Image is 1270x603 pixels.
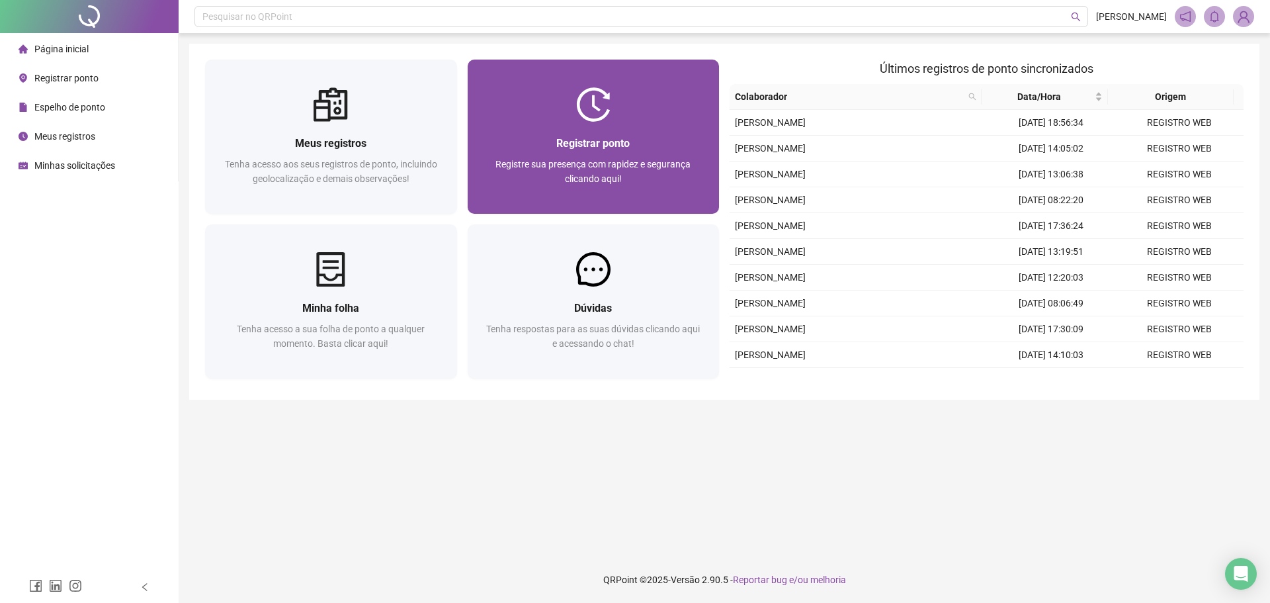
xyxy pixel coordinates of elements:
span: Registrar ponto [556,137,630,150]
td: REGISTRO WEB [1115,110,1244,136]
footer: QRPoint © 2025 - 2.90.5 - [179,557,1270,603]
span: search [966,87,979,107]
span: instagram [69,579,82,592]
div: Open Intercom Messenger [1225,558,1257,590]
span: clock-circle [19,132,28,141]
td: [DATE] 12:20:03 [987,265,1115,291]
span: [PERSON_NAME] [735,246,806,257]
td: [DATE] 13:10:33 [987,368,1115,394]
span: left [140,582,149,592]
span: [PERSON_NAME] [735,220,806,231]
span: [PERSON_NAME] [735,324,806,334]
span: bell [1208,11,1220,23]
td: REGISTRO WEB [1115,136,1244,162]
span: Tenha acesso aos seus registros de ponto, incluindo geolocalização e demais observações! [225,159,437,184]
span: search [1071,12,1081,22]
span: facebook [29,579,42,592]
span: [PERSON_NAME] [735,117,806,128]
span: Últimos registros de ponto sincronizados [880,62,1093,75]
span: Tenha acesso a sua folha de ponto a qualquer momento. Basta clicar aqui! [237,324,425,349]
td: REGISTRO WEB [1115,239,1244,265]
span: Data/Hora [987,89,1092,104]
span: Dúvidas [574,302,612,314]
span: [PERSON_NAME] [735,169,806,179]
span: notification [1179,11,1191,23]
td: REGISTRO WEB [1115,316,1244,342]
span: [PERSON_NAME] [735,298,806,308]
td: REGISTRO WEB [1115,368,1244,394]
span: [PERSON_NAME] [735,143,806,154]
span: [PERSON_NAME] [735,349,806,360]
span: Versão [671,575,700,585]
td: REGISTRO WEB [1115,187,1244,213]
a: Minha folhaTenha acesso a sua folha de ponto a qualquer momento. Basta clicar aqui! [205,224,457,379]
td: REGISTRO WEB [1115,265,1244,291]
span: Minhas solicitações [34,160,115,171]
td: [DATE] 13:06:38 [987,162,1115,187]
span: [PERSON_NAME] [1096,9,1167,24]
span: file [19,103,28,112]
th: Origem [1108,84,1234,110]
td: REGISTRO WEB [1115,213,1244,239]
td: [DATE] 13:19:51 [987,239,1115,265]
th: Data/Hora [982,84,1108,110]
span: Meus registros [34,131,95,142]
td: [DATE] 17:30:09 [987,316,1115,342]
a: Meus registrosTenha acesso aos seus registros de ponto, incluindo geolocalização e demais observa... [205,60,457,214]
span: Meus registros [295,137,366,150]
span: Colaborador [735,89,963,104]
span: Registrar ponto [34,73,99,83]
img: 91763 [1234,7,1253,26]
span: [PERSON_NAME] [735,272,806,283]
a: Registrar pontoRegistre sua presença com rapidez e segurança clicando aqui! [468,60,720,214]
td: [DATE] 14:05:02 [987,136,1115,162]
td: [DATE] 14:10:03 [987,342,1115,368]
span: Minha folha [302,302,359,314]
span: Reportar bug e/ou melhoria [733,575,846,585]
td: REGISTRO WEB [1115,291,1244,316]
span: home [19,44,28,54]
span: [PERSON_NAME] [735,195,806,205]
span: Registre sua presença com rapidez e segurança clicando aqui! [495,159,691,184]
span: linkedin [49,579,62,592]
span: Página inicial [34,44,89,54]
td: [DATE] 08:22:20 [987,187,1115,213]
span: environment [19,73,28,83]
td: [DATE] 17:36:24 [987,213,1115,239]
span: Espelho de ponto [34,102,105,113]
td: REGISTRO WEB [1115,342,1244,368]
td: REGISTRO WEB [1115,162,1244,187]
td: [DATE] 18:56:34 [987,110,1115,136]
span: schedule [19,161,28,170]
a: DúvidasTenha respostas para as suas dúvidas clicando aqui e acessando o chat! [468,224,720,379]
span: Tenha respostas para as suas dúvidas clicando aqui e acessando o chat! [486,324,700,349]
td: [DATE] 08:06:49 [987,291,1115,316]
span: search [968,93,976,101]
